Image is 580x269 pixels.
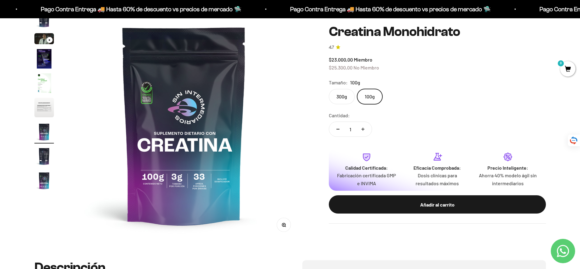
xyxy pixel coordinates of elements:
p: Dosis clínicas para resultados máximos [407,172,468,187]
span: $23.000,00 [329,57,353,62]
strong: Eficacia Comprobada: [413,165,461,170]
button: Ir al artículo 6 [34,98,54,119]
a: 4.74.7 de 5.0 estrellas [329,44,546,51]
p: Ahorra 40% modelo ágil sin intermediarios [477,172,538,187]
img: Creatina Monohidrato [34,98,54,117]
img: Creatina Monohidrato [34,147,54,166]
span: $25.300,00 [329,64,353,70]
label: Cantidad: [329,111,350,119]
button: Ir al artículo 7 [34,122,54,143]
h1: Creatina Monohidrato [329,24,546,39]
p: Pago Contra Entrega 🚚 Hasta 60% de descuento vs precios de mercado 🛸 [6,4,206,14]
img: Creatina Monohidrato [69,9,300,241]
button: Ir al artículo 2 [34,9,54,30]
button: Aumentar cantidad [354,122,372,136]
button: Reducir cantidad [329,122,347,136]
a: 0 [560,66,575,73]
button: Ir al artículo 3 [34,33,54,46]
p: Pago Contra Entrega 🚚 Hasta 60% de descuento vs precios de mercado 🛸 [255,4,456,14]
p: Fabricación certificada GMP e INVIMA [336,172,397,187]
span: 4.7 [329,44,334,51]
img: Creatina Monohidrato [34,49,54,69]
button: Añadir al carrito [329,195,546,214]
span: 100g [350,79,360,87]
strong: Precio Inteligente: [487,165,528,170]
img: Creatina Monohidrato [34,9,54,28]
legend: Tamaño: [329,79,348,87]
span: Miembro [354,57,372,62]
button: Ir al artículo 5 [34,73,54,95]
mark: 0 [557,60,564,67]
div: Añadir al carrito [341,200,534,208]
button: Ir al artículo 9 [34,171,54,192]
span: No Miembro [353,64,379,70]
strong: Calidad Certificada: [345,165,388,170]
img: Creatina Monohidrato [34,171,54,190]
button: Ir al artículo 4 [34,49,54,70]
img: Creatina Monohidrato [34,122,54,142]
button: Ir al artículo 8 [34,147,54,168]
img: Creatina Monohidrato [34,73,54,93]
